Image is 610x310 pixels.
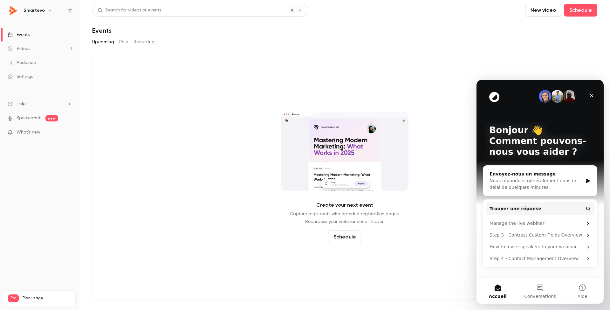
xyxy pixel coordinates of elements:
[525,4,561,17] button: New video
[23,296,72,301] span: Plan usage
[564,4,597,17] button: Schedule
[134,37,155,47] button: Recurring
[8,73,33,80] div: Settings
[316,201,373,209] p: Create your next event
[8,294,19,302] span: Pro
[92,27,112,34] h1: Events
[328,231,361,243] button: Schedule
[476,80,604,304] iframe: Intercom live chat
[17,129,40,136] span: What's new
[17,115,42,121] a: SpeakerHub
[17,100,26,107] span: Help
[8,45,30,52] div: Videos
[8,5,18,16] img: Smartevo
[8,100,72,107] li: help-dropdown-opener
[45,115,58,121] span: new
[290,210,400,225] p: Capture registrants with branded registration pages. Repurpose your webinar once it's over.
[8,31,30,38] div: Events
[24,7,45,14] h6: Smartevo
[119,37,128,47] button: Past
[98,7,161,14] div: Search for videos or events
[8,59,36,66] div: Audience
[92,37,114,47] button: Upcoming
